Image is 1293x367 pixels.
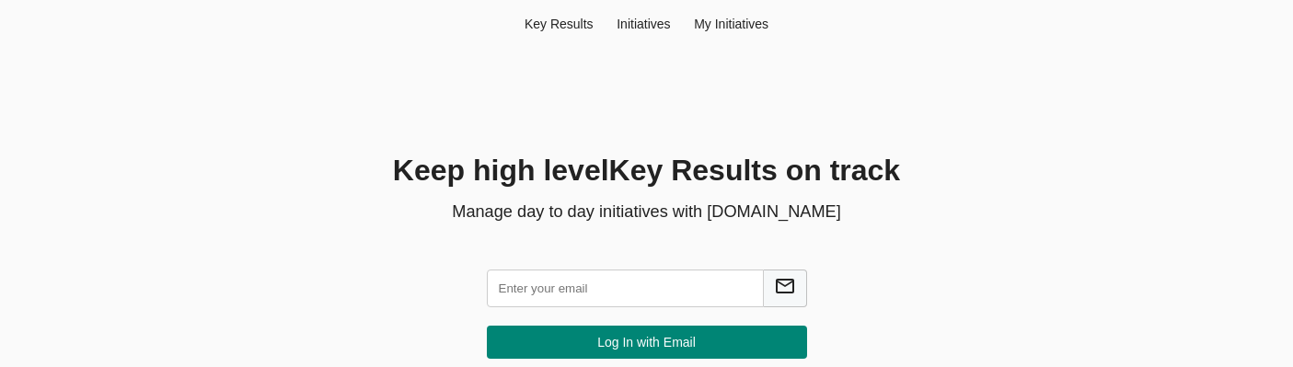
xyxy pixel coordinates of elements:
[605,15,682,33] div: Initiatives
[487,270,764,307] input: Enter your email
[682,15,780,33] div: My Initiatives
[502,331,792,354] span: Log In with Email
[513,15,605,33] div: Key Result s
[227,150,1067,192] h1: Keep high level Key Result s on track
[487,326,807,360] button: Log In with Email
[227,200,1067,224] p: Manage day to day initiatives with [DOMAIN_NAME]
